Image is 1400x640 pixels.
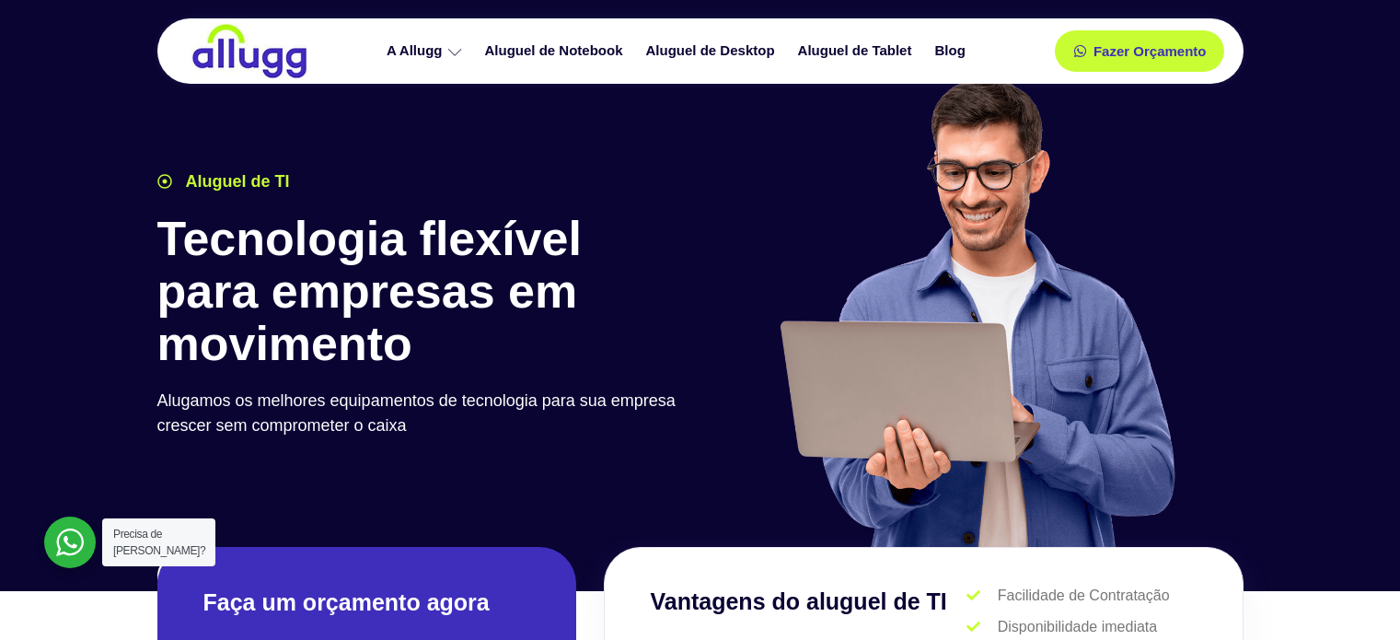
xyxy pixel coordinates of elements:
span: Aluguel de TI [181,169,290,194]
h2: Faça um orçamento agora [203,588,530,618]
a: Aluguel de Notebook [476,35,637,67]
span: Facilidade de Contratação [993,585,1170,607]
span: Precisa de [PERSON_NAME]? [113,528,205,557]
span: Disponibilidade imediata [993,616,1157,638]
a: Aluguel de Tablet [789,35,926,67]
h3: Vantagens do aluguel de TI [651,585,967,620]
h1: Tecnologia flexível para empresas em movimento [157,213,691,371]
img: aluguel de ti para startups [773,77,1179,547]
a: A Allugg [377,35,476,67]
p: Alugamos os melhores equipamentos de tecnologia para sua empresa crescer sem comprometer o caixa [157,389,691,438]
a: Fazer Orçamento [1055,30,1225,72]
a: Blog [925,35,978,67]
span: Fazer Orçamento [1093,44,1207,58]
img: locação de TI é Allugg [190,23,309,79]
a: Aluguel de Desktop [637,35,789,67]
